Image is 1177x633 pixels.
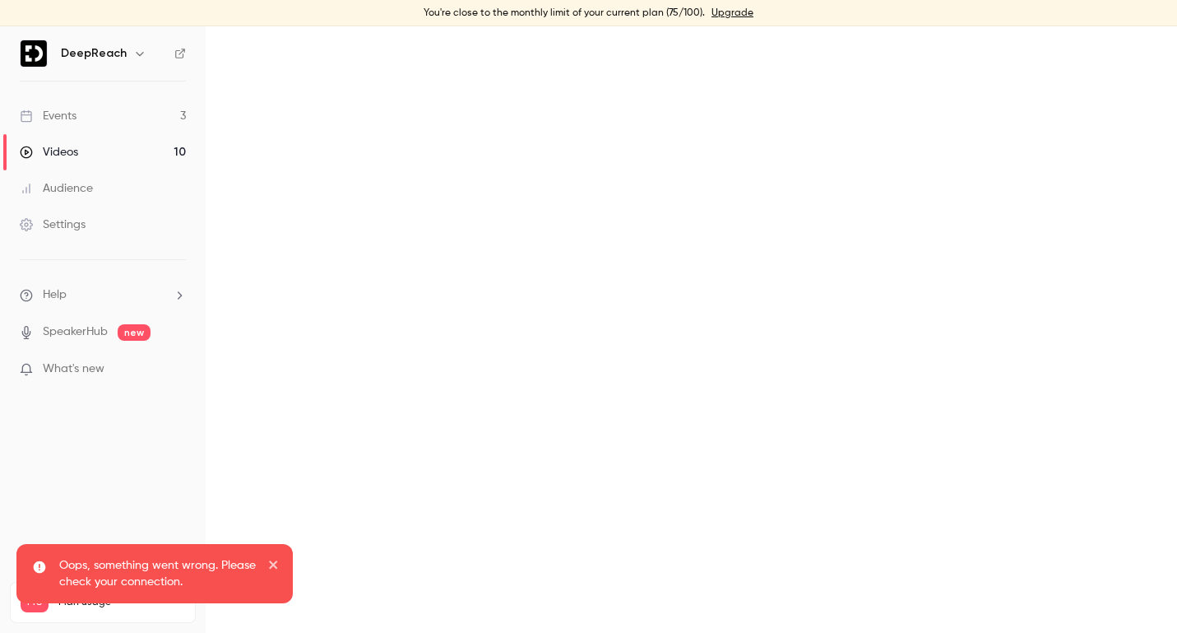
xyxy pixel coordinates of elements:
div: Audience [20,180,93,197]
span: new [118,324,151,341]
h6: DeepReach [61,45,127,62]
a: Upgrade [711,7,753,20]
button: close [268,557,280,577]
p: Oops, something went wrong. Please check your connection. [59,557,257,590]
a: SpeakerHub [43,323,108,341]
div: Events [20,108,76,124]
div: Videos [20,144,78,161]
span: What's new [43,361,104,378]
li: help-dropdown-opener [20,286,186,304]
span: Help [43,286,67,304]
img: DeepReach [21,40,47,67]
div: Settings [20,216,86,233]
